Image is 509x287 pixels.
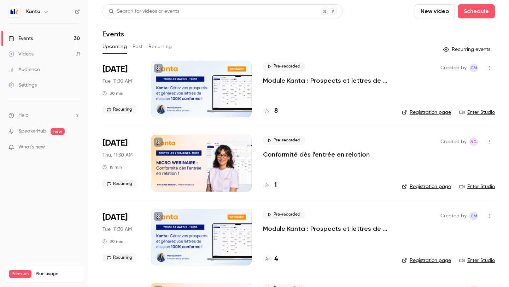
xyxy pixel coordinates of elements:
[263,210,305,219] span: Pre-recorded
[8,35,33,42] div: Events
[263,224,391,233] a: Module Kanta : Prospects et lettres de mission
[18,112,29,119] span: Help
[103,30,124,38] h1: Events
[103,105,136,114] span: Recurring
[274,181,277,190] h4: 1
[133,41,143,52] button: Past
[415,4,455,18] button: New video
[263,150,370,159] a: Conformité dès l'entrée en relation
[103,164,122,170] div: 15 min
[458,4,495,18] button: Schedule
[470,212,477,220] span: CM
[103,90,123,96] div: 30 min
[8,51,34,58] div: Videos
[103,135,140,191] div: Sep 18 Thu, 11:30 AM (Europe/Paris)
[103,152,133,159] span: Thu, 11:30 AM
[103,41,127,52] button: Upcoming
[402,183,451,190] a: Registration page
[263,106,278,116] a: 8
[103,226,132,233] span: Tue, 11:30 AM
[18,128,46,135] a: SpeakerHub
[469,64,478,72] span: Charlotte MARTEL
[470,64,477,72] span: CM
[103,137,128,149] span: [DATE]
[109,8,179,15] div: Search for videos or events
[402,257,451,264] a: Registration page
[36,271,80,277] span: Plan usage
[263,254,278,264] a: 4
[274,254,278,264] h4: 4
[263,62,305,71] span: Pre-recorded
[8,66,40,73] div: Audience
[103,180,136,188] span: Recurring
[263,181,277,190] a: 1
[460,257,495,264] a: Enter Studio
[103,78,132,85] span: Tue, 11:30 AM
[71,144,80,151] iframe: Noticeable Trigger
[51,128,65,135] span: new
[470,137,477,146] span: NG
[460,183,495,190] a: Enter Studio
[440,137,467,146] span: Created by
[440,64,467,72] span: Created by
[440,212,467,220] span: Created by
[460,109,495,116] a: Enter Studio
[103,209,140,265] div: Sep 23 Tue, 11:30 AM (Europe/Paris)
[8,82,37,89] div: Settings
[103,239,123,244] div: 30 min
[402,109,451,116] a: Registration page
[440,44,495,55] button: Recurring events
[469,212,478,220] span: Charlotte MARTEL
[103,253,136,262] span: Recurring
[103,212,128,223] span: [DATE]
[103,64,128,75] span: [DATE]
[148,41,172,52] button: Recurring
[18,143,45,151] span: What's new
[263,76,391,85] a: Module Kanta : Prospects et lettres de mission
[263,136,305,145] span: Pre-recorded
[103,61,140,117] div: Sep 16 Tue, 11:30 AM (Europe/Paris)
[9,270,31,278] span: Premium
[274,106,278,116] h4: 8
[26,8,40,15] h6: Kanta
[8,112,80,119] li: help-dropdown-opener
[469,137,478,146] span: Nicolas Guitard
[9,6,20,17] img: Kanta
